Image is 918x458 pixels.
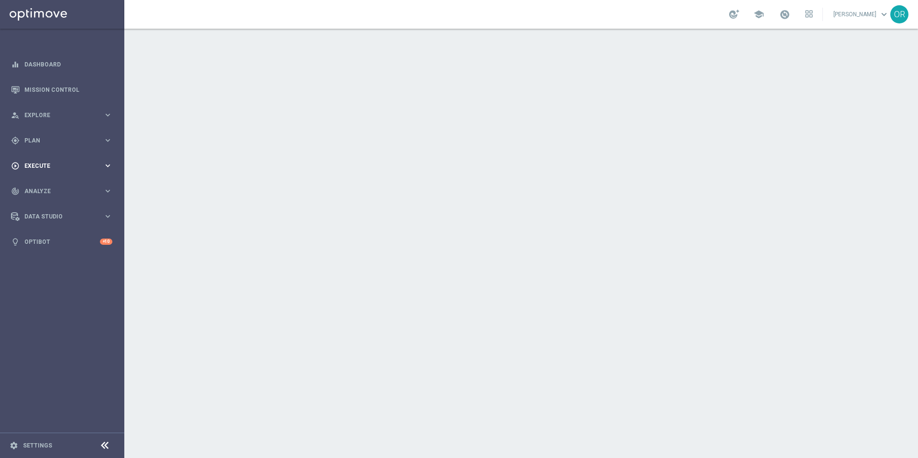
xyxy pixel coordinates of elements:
[11,229,112,254] div: Optibot
[103,186,112,196] i: keyboard_arrow_right
[103,212,112,221] i: keyboard_arrow_right
[11,61,113,68] button: equalizer Dashboard
[24,229,100,254] a: Optibot
[11,213,113,220] button: Data Studio keyboard_arrow_right
[10,441,18,450] i: settings
[890,5,908,23] div: OR
[11,238,113,246] button: lightbulb Optibot +10
[103,161,112,170] i: keyboard_arrow_right
[11,162,103,170] div: Execute
[100,239,112,245] div: +10
[23,443,52,448] a: Settings
[24,138,103,143] span: Plan
[24,188,103,194] span: Analyze
[11,187,20,196] i: track_changes
[11,137,113,144] button: gps_fixed Plan keyboard_arrow_right
[11,187,113,195] button: track_changes Analyze keyboard_arrow_right
[24,77,112,102] a: Mission Control
[11,111,103,120] div: Explore
[11,111,113,119] button: person_search Explore keyboard_arrow_right
[754,9,764,20] span: school
[879,9,889,20] span: keyboard_arrow_down
[103,136,112,145] i: keyboard_arrow_right
[24,52,112,77] a: Dashboard
[11,162,20,170] i: play_circle_outline
[832,7,890,22] a: [PERSON_NAME]keyboard_arrow_down
[11,212,103,221] div: Data Studio
[11,187,103,196] div: Analyze
[24,112,103,118] span: Explore
[24,163,103,169] span: Execute
[11,111,20,120] i: person_search
[24,214,103,219] span: Data Studio
[103,110,112,120] i: keyboard_arrow_right
[11,136,20,145] i: gps_fixed
[11,77,112,102] div: Mission Control
[11,136,103,145] div: Plan
[11,238,20,246] i: lightbulb
[11,86,113,94] button: Mission Control
[11,52,112,77] div: Dashboard
[11,60,20,69] i: equalizer
[11,162,113,170] button: play_circle_outline Execute keyboard_arrow_right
